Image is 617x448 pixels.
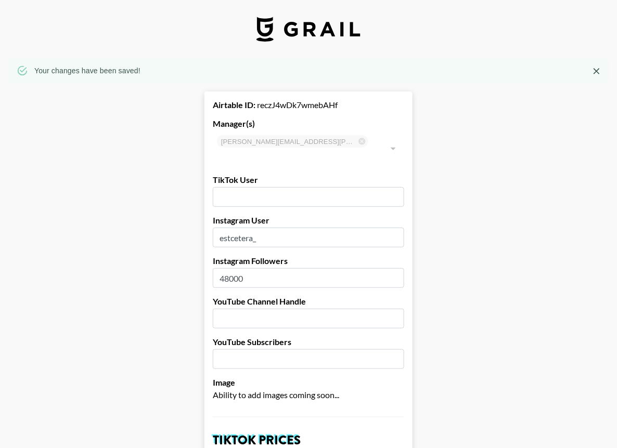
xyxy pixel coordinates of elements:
div: Your changes have been saved! [34,61,140,80]
h2: TikTok Prices [213,434,404,446]
strong: Airtable ID: [213,100,255,110]
label: Instagram User [213,215,404,226]
label: YouTube Subscribers [213,337,404,347]
label: Instagram Followers [213,256,404,266]
label: TikTok User [213,175,404,185]
label: Manager(s) [213,118,404,129]
button: Close [589,63,605,79]
label: YouTube Channel Handle [213,296,404,307]
span: Ability to add images coming soon... [213,390,339,400]
img: Grail Talent Logo [256,17,361,42]
label: Image [213,377,404,388]
div: reczJ4wDk7wmebAHf [213,100,404,110]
